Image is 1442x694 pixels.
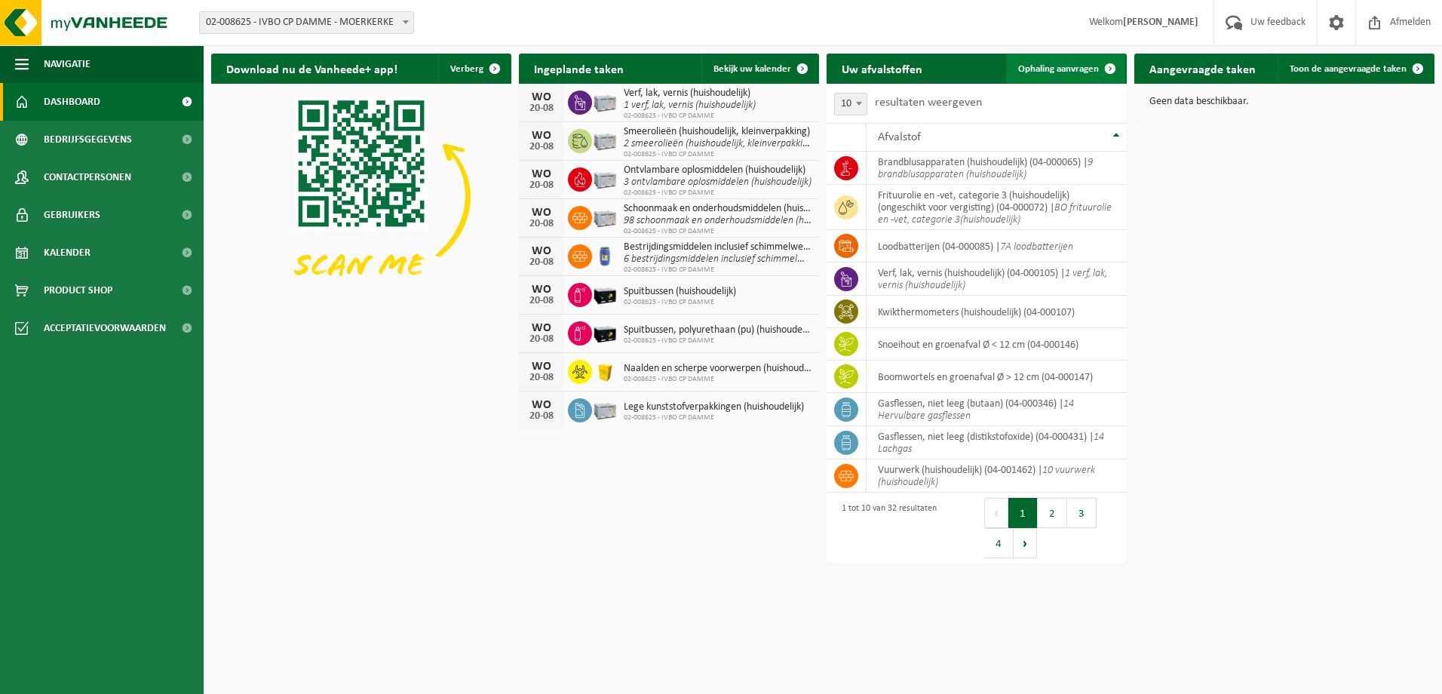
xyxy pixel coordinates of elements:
i: 2 smeerolieën (huishoudelijk, kleinverpakking) [624,138,816,149]
span: 02-008625 - IVBO CP DAMME [624,336,812,345]
span: 02-008625 - IVBO CP DAMME [624,112,756,121]
h2: Download nu de Vanheede+ app! [211,54,413,83]
p: Geen data beschikbaar. [1149,97,1419,107]
i: BO frituurolie en -vet, categorie 3(huishoudelijk) [878,202,1112,226]
td: frituurolie en -vet, categorie 3 (huishoudelijk) (ongeschikt voor vergisting) (04-000072) | [867,185,1127,230]
img: PB-LB-0680-HPE-GY-11 [592,127,618,152]
div: 20-08 [526,411,557,422]
td: gasflessen, niet leeg (distikstofoxide) (04-000431) | [867,426,1127,459]
td: kwikthermometers (huishoudelijk) (04-000107) [867,296,1127,328]
img: PB-LB-0680-HPE-BK-11 [592,319,618,345]
i: 7A loodbatterijen [1000,241,1073,253]
div: WO [526,361,557,373]
div: 20-08 [526,373,557,383]
span: Naalden en scherpe voorwerpen (huishoudelijk) [624,363,812,375]
i: 1 verf, lak, vernis (huishoudelijk) [624,100,756,111]
img: PB-OT-0120-HPE-00-02 [592,242,618,268]
a: Ophaling aanvragen [1006,54,1125,84]
span: Ophaling aanvragen [1018,64,1099,74]
div: WO [526,130,557,142]
button: Previous [984,498,1008,528]
span: 02-008625 - IVBO CP DAMME [624,413,804,422]
span: 02-008625 - IVBO CP DAMME [624,150,812,159]
span: Gebruikers [44,196,100,234]
a: Toon de aangevraagde taken [1278,54,1433,84]
h2: Uw afvalstoffen [827,54,937,83]
div: WO [526,284,557,296]
button: 3 [1067,498,1097,528]
td: verf, lak, vernis (huishoudelijk) (04-000105) | [867,263,1127,296]
img: PB-LB-0680-HPE-GY-11 [592,165,618,191]
span: 02-008625 - IVBO CP DAMME [624,189,812,198]
img: PB-LB-0680-HPE-GY-11 [592,204,618,229]
label: resultaten weergeven [875,97,982,109]
span: Spuitbussen (huishoudelijk) [624,286,736,298]
img: LP-SB-00050-HPE-22 [592,358,618,383]
span: Toon de aangevraagde taken [1290,64,1407,74]
a: Bekijk uw kalender [701,54,818,84]
div: 20-08 [526,296,557,306]
span: Bekijk uw kalender [713,64,791,74]
span: Ontvlambare oplosmiddelen (huishoudelijk) [624,164,812,177]
div: WO [526,245,557,257]
div: 20-08 [526,180,557,191]
span: 10 [835,94,867,115]
span: 02-008625 - IVBO CP DAMME [624,266,812,275]
span: 02-008625 - IVBO CP DAMME [624,375,812,384]
span: Verf, lak, vernis (huishoudelijk) [624,88,756,100]
i: 14 Hervulbare gasflessen [878,398,1074,422]
div: 1 tot 10 van 32 resultaten [834,496,937,560]
span: 02-008625 - IVBO CP DAMME - MOERKERKE [199,11,414,34]
td: brandblusapparaten (huishoudelijk) (04-000065) | [867,152,1127,185]
img: Download de VHEPlus App [211,84,511,309]
td: boomwortels en groenafval Ø > 12 cm (04-000147) [867,361,1127,393]
button: 4 [984,528,1014,558]
button: 2 [1038,498,1067,528]
i: 1 verf, lak, vernis (huishoudelijk) [878,268,1107,291]
span: 10 [834,93,867,115]
i: 10 vuurwerk (huishoudelijk) [878,465,1095,488]
span: Afvalstof [878,131,921,143]
h2: Aangevraagde taken [1134,54,1271,83]
td: gasflessen, niet leeg (butaan) (04-000346) | [867,393,1127,426]
div: WO [526,399,557,411]
span: Navigatie [44,45,91,83]
button: Next [1014,528,1037,558]
span: Dashboard [44,83,100,121]
i: 3 ontvlambare oplosmiddelen (huishoudelijk) [624,177,812,188]
span: Schoonmaak en onderhoudsmiddelen (huishoudelijk) [624,203,812,215]
td: loodbatterijen (04-000085) | [867,230,1127,263]
div: WO [526,322,557,334]
div: 20-08 [526,142,557,152]
span: Bestrijdingsmiddelen inclusief schimmelwerende beschermingsmiddelen (huishoudeli... [624,241,812,253]
div: WO [526,91,557,103]
button: 1 [1008,498,1038,528]
i: 14 Lachgas [878,431,1104,455]
td: snoeihout en groenafval Ø < 12 cm (04-000146) [867,328,1127,361]
td: vuurwerk (huishoudelijk) (04-001462) | [867,459,1127,493]
span: Bedrijfsgegevens [44,121,132,158]
img: PB-LB-0680-HPE-BK-11 [592,281,618,306]
span: 02-008625 - IVBO CP DAMME [624,298,736,307]
i: 6 bestrijdingsmiddelen inclusief schimmelwerende bescherming [624,253,891,265]
span: Product Shop [44,272,112,309]
span: 02-008625 - IVBO CP DAMME [624,227,812,236]
span: 02-008625 - IVBO CP DAMME - MOERKERKE [200,12,413,33]
img: PB-LB-0680-HPE-GY-11 [592,88,618,114]
i: 98 schoonmaak en onderhoudsmiddelen (huishoudelijk) [624,215,856,226]
span: Acceptatievoorwaarden [44,309,166,347]
div: WO [526,168,557,180]
div: WO [526,207,557,219]
div: 20-08 [526,103,557,114]
div: 20-08 [526,257,557,268]
span: Spuitbussen, polyurethaan (pu) (huishoudelijk) [624,324,812,336]
span: Lege kunststofverpakkingen (huishoudelijk) [624,401,804,413]
span: Kalender [44,234,91,272]
span: Verberg [450,64,483,74]
span: Contactpersonen [44,158,131,196]
span: Smeerolieën (huishoudelijk, kleinverpakking) [624,126,812,138]
h2: Ingeplande taken [519,54,639,83]
div: 20-08 [526,219,557,229]
img: PB-LB-0680-HPE-GY-11 [592,396,618,422]
strong: [PERSON_NAME] [1123,17,1198,28]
